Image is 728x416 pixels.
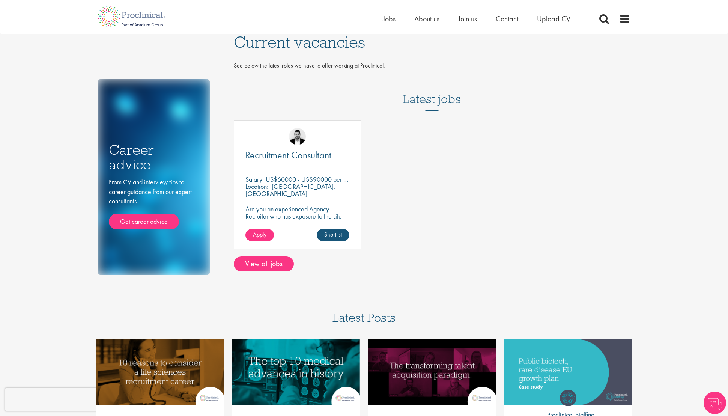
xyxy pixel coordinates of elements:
img: 10 reasons to consider a life sciences recruitment career | Recruitment consultant on the phone [96,339,224,405]
p: [GEOGRAPHIC_DATA], [GEOGRAPHIC_DATA] [245,182,335,198]
div: From CV and interview tips to career guidance from our expert consultants [109,177,199,229]
img: Public biotech, rare disease EU growth plan thumbnail [504,339,632,405]
span: Salary [245,175,262,184]
a: About us [414,14,439,24]
span: Apply [253,231,266,238]
img: Chatbot [704,392,726,414]
p: See below the latest roles we have to offer working at Proclinical. [234,62,631,70]
h3: Latest Posts [332,311,396,329]
a: Jobs [383,14,396,24]
a: Link to a post [368,339,496,405]
img: Proclinical Staffing [560,390,576,406]
span: Current vacancies [234,32,365,52]
p: US$60000 - US$90000 per annum [266,175,360,184]
span: Location: [245,182,268,191]
a: Upload CV [537,14,570,24]
img: Top 10 medical advances in history [232,339,360,405]
img: Proclinical host LEAP TA Life Sciences panel discussion about the transforming talent acquisition... [368,339,496,405]
a: Link to a post [232,339,360,405]
a: Get career advice [109,214,179,229]
a: Recruitment Consultant [245,151,349,160]
h3: Career advice [109,143,199,172]
a: Link to a post [96,339,224,405]
a: Apply [245,229,274,241]
p: Are you an experienced Agency Recruiter who has exposure to the Life Sciences market and looking ... [245,205,349,234]
h3: Latest jobs [403,74,461,111]
a: Join us [458,14,477,24]
span: Recruitment Consultant [245,149,331,161]
iframe: reCAPTCHA [5,388,101,411]
img: Ross Wilkings [289,128,306,145]
a: Shortlist [317,229,349,241]
a: View all jobs [234,256,294,271]
a: Contact [496,14,518,24]
a: Link to a post [504,339,632,405]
